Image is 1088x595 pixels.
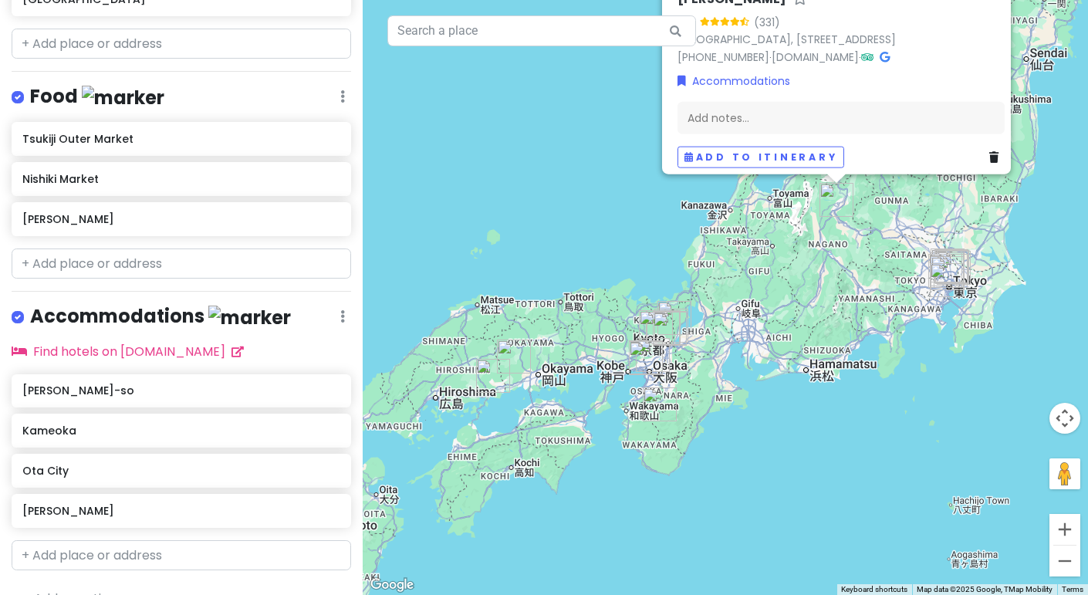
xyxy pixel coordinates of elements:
button: Zoom in [1049,514,1080,545]
button: Drag Pegman onto the map to open Street View [1049,458,1080,489]
div: Togetsukyō Bridge [640,304,687,350]
a: Terms (opens in new tab) [1062,585,1083,593]
a: [DOMAIN_NAME] [772,49,859,64]
div: Sanzen-in Temple [651,295,698,341]
input: Search a place [387,15,696,46]
div: (331) [754,13,780,30]
img: marker [208,306,291,330]
div: Takeno Shokudo [470,353,516,399]
div: Add notes... [677,101,1005,134]
div: Kamesei Ryokan [813,177,860,223]
div: Sumida Edo Kiriko Museum [931,245,977,291]
button: Zoom out [1049,546,1080,576]
h4: Accommodations [30,304,291,330]
div: Kyoto National Museum [647,306,693,352]
h6: [PERSON_NAME]-so [22,384,340,397]
div: Osaka Aquarium Kaiyukan [623,335,669,381]
div: Tsukiji Outer Market [928,248,974,294]
div: Shinjuku Gyoen National Garden [924,246,970,292]
a: [PHONE_NUMBER] [677,49,769,64]
h6: [PERSON_NAME] [22,504,340,518]
div: Yoyogi Park [922,248,968,294]
img: marker [82,86,164,110]
i: Tripadvisor [861,51,873,62]
div: Ota City [924,257,970,303]
div: Kameoka [633,304,679,350]
h6: Nishiki Market [22,172,340,186]
div: Minshuku Kawarabi-so [637,381,683,428]
div: Kama-Asa [929,244,975,290]
h6: Ota City [22,464,340,478]
img: Google [367,575,417,595]
a: [GEOGRAPHIC_DATA], [STREET_ADDRESS] [677,31,896,46]
button: Add to itinerary [677,146,844,168]
a: Find hotels on [DOMAIN_NAME] [12,343,244,360]
div: Tempozan Harbor Village [623,334,669,380]
h6: Kameoka [22,424,340,438]
h4: Food [30,84,164,110]
span: Map data ©2025 Google, TMap Mobility [917,585,1053,593]
i: Google Maps [880,51,890,62]
div: Pokémon Center Mega Tokyo & Pikachu Sweets [924,242,971,289]
div: Philosopher's Path [648,303,694,349]
button: Map camera controls [1049,403,1080,434]
input: + Add place or address [12,248,351,279]
button: Keyboard shortcuts [841,584,907,595]
a: Open this area in Google Maps (opens a new window) [367,575,417,595]
div: 4.5 [677,13,700,30]
div: Tokyo National Museum [928,243,975,289]
h6: [PERSON_NAME] [22,212,340,226]
div: Nishiki Market [647,305,693,351]
a: Accommodations [677,72,790,89]
div: Institute for Nature Study, National Museum of Nature and Science [924,250,971,296]
a: Delete place [989,148,1005,165]
h6: Tsukiji Outer Market [22,132,340,146]
div: Osaka Castle Park [630,332,676,378]
input: + Add place or address [12,540,351,571]
div: Bisei Astronomical Observatory [491,333,537,380]
input: + Add place or address [12,29,351,59]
